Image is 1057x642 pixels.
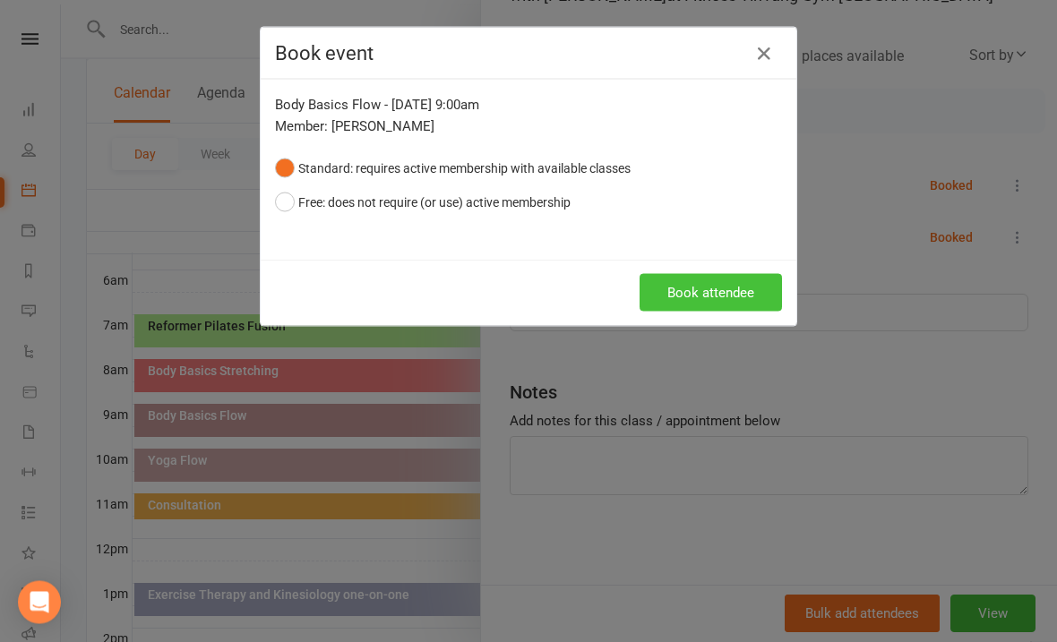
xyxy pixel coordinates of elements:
[275,42,782,64] h4: Book event
[640,274,782,312] button: Book attendee
[275,94,782,137] div: Body Basics Flow - [DATE] 9:00am Member: [PERSON_NAME]
[275,185,571,219] button: Free: does not require (or use) active membership
[275,151,631,185] button: Standard: requires active membership with available classes
[750,39,778,68] button: Close
[18,581,61,624] div: Open Intercom Messenger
